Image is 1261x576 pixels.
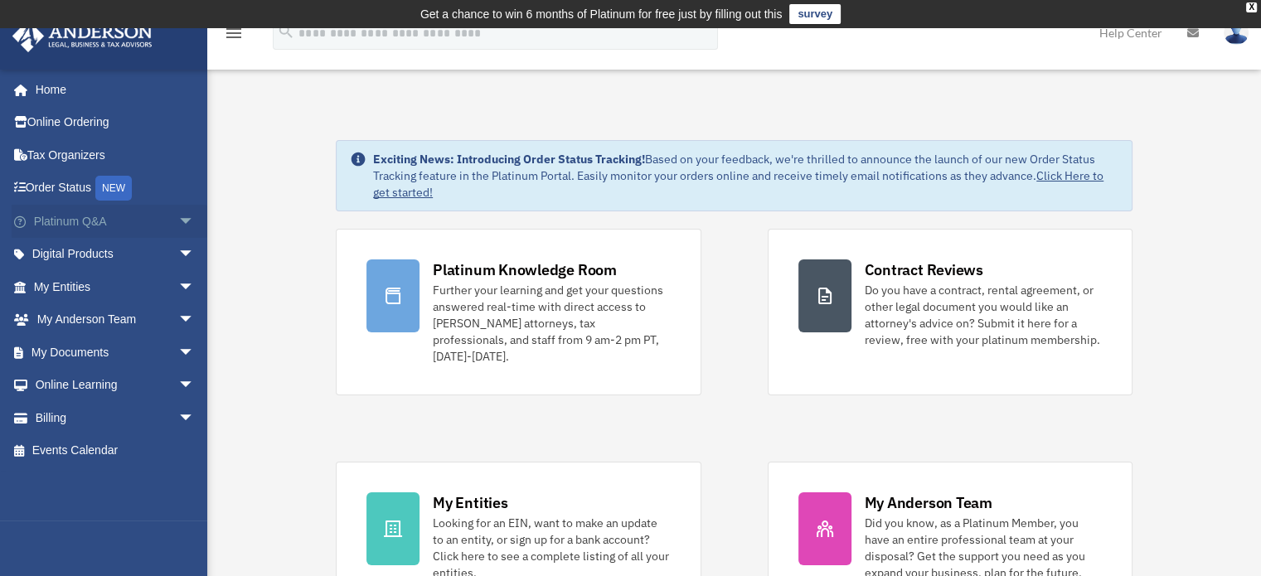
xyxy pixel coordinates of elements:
span: arrow_drop_down [178,270,211,304]
a: My Entitiesarrow_drop_down [12,270,220,303]
div: Further your learning and get your questions answered real-time with direct access to [PERSON_NAM... [433,282,670,365]
div: close [1246,2,1257,12]
a: Billingarrow_drop_down [12,401,220,434]
img: User Pic [1224,21,1249,45]
div: NEW [95,176,132,201]
i: menu [224,23,244,43]
a: Tax Organizers [12,138,220,172]
a: My Anderson Teamarrow_drop_down [12,303,220,336]
strong: Exciting News: Introducing Order Status Tracking! [373,152,645,167]
a: Home [12,73,211,106]
span: arrow_drop_down [178,401,211,435]
div: Get a chance to win 6 months of Platinum for free just by filling out this [420,4,783,24]
span: arrow_drop_down [178,369,211,403]
span: arrow_drop_down [178,205,211,239]
span: arrow_drop_down [178,303,211,337]
a: Platinum Knowledge Room Further your learning and get your questions answered real-time with dire... [336,229,701,395]
a: Click Here to get started! [373,168,1103,200]
a: survey [789,4,841,24]
div: Platinum Knowledge Room [433,259,617,280]
a: Order StatusNEW [12,172,220,206]
div: My Entities [433,492,507,513]
a: Contract Reviews Do you have a contract, rental agreement, or other legal document you would like... [768,229,1132,395]
img: Anderson Advisors Platinum Portal [7,20,158,52]
a: My Documentsarrow_drop_down [12,336,220,369]
div: Do you have a contract, rental agreement, or other legal document you would like an attorney's ad... [865,282,1102,348]
a: Platinum Q&Aarrow_drop_down [12,205,220,238]
div: Based on your feedback, we're thrilled to announce the launch of our new Order Status Tracking fe... [373,151,1118,201]
a: Online Learningarrow_drop_down [12,369,220,402]
div: Contract Reviews [865,259,983,280]
a: Events Calendar [12,434,220,467]
div: My Anderson Team [865,492,992,513]
i: search [277,22,295,41]
a: Digital Productsarrow_drop_down [12,238,220,271]
a: menu [224,29,244,43]
span: arrow_drop_down [178,336,211,370]
span: arrow_drop_down [178,238,211,272]
a: Online Ordering [12,106,220,139]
